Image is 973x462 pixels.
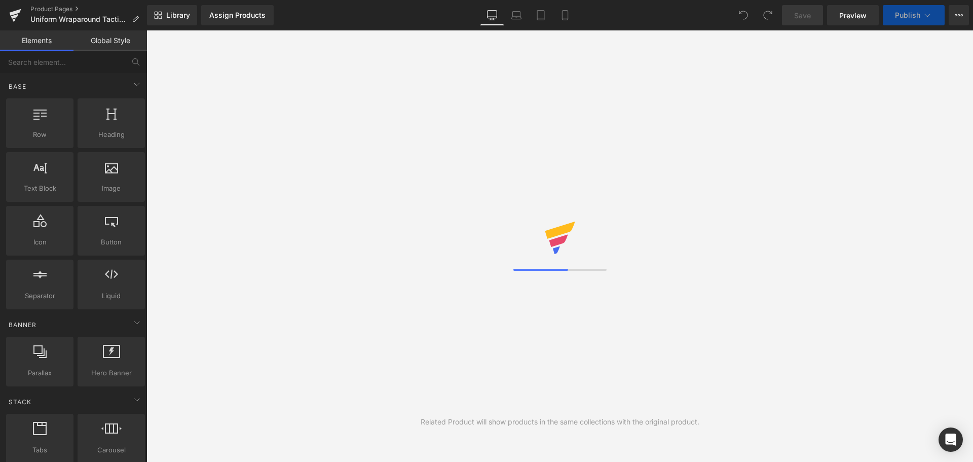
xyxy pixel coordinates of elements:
button: Redo [758,5,778,25]
span: Icon [9,237,70,247]
a: New Library [147,5,197,25]
div: Assign Products [209,11,266,19]
span: Uniform Wraparound Tactical Carrier [30,15,128,23]
button: More [949,5,969,25]
span: Text Block [9,183,70,194]
button: Publish [883,5,945,25]
span: Hero Banner [81,368,142,378]
a: Tablet [529,5,553,25]
span: Base [8,82,27,91]
span: Banner [8,320,38,330]
a: Desktop [480,5,504,25]
span: Carousel [81,445,142,455]
span: Preview [839,10,867,21]
span: Library [166,11,190,20]
span: Save [794,10,811,21]
span: Tabs [9,445,70,455]
span: Image [81,183,142,194]
a: Global Style [73,30,147,51]
span: Separator [9,291,70,301]
span: Row [9,129,70,140]
a: Preview [827,5,879,25]
span: Heading [81,129,142,140]
span: Publish [895,11,920,19]
span: Liquid [81,291,142,301]
a: Product Pages [30,5,147,13]
div: Open Intercom Messenger [939,428,963,452]
button: Undo [733,5,754,25]
span: Stack [8,397,32,407]
a: Laptop [504,5,529,25]
span: Button [81,237,142,247]
span: Parallax [9,368,70,378]
a: Mobile [553,5,577,25]
div: Related Product will show products in the same collections with the original product. [421,416,699,428]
